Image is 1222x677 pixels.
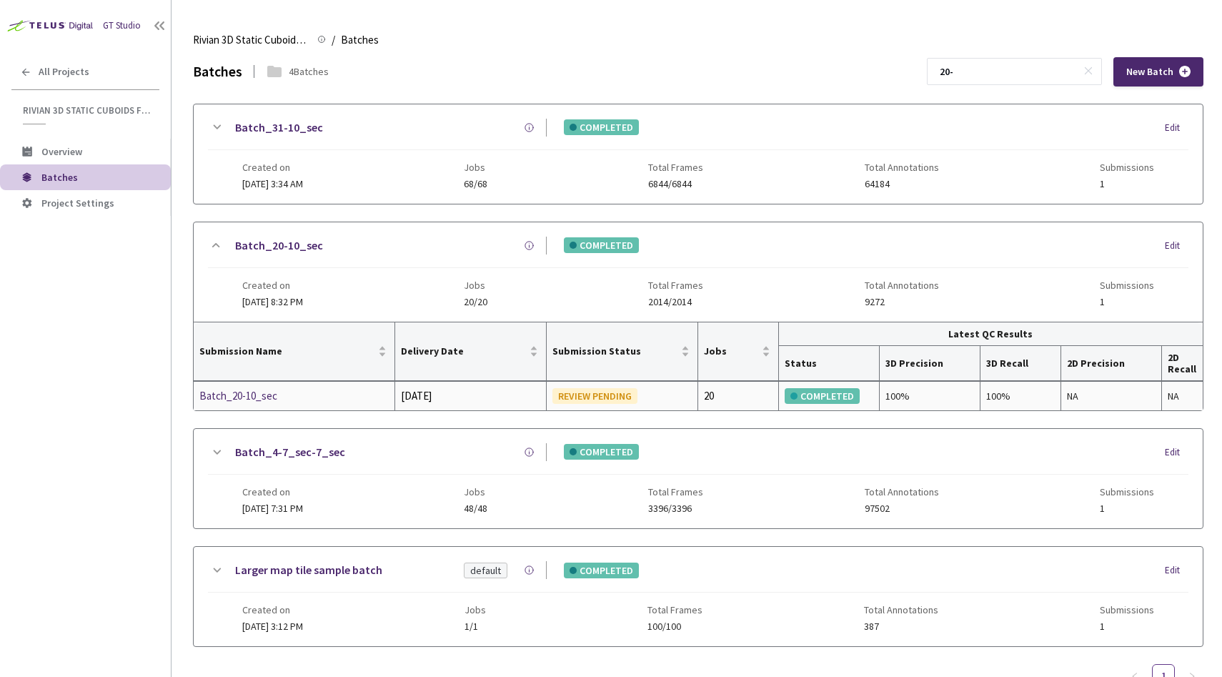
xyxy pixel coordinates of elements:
[864,621,938,632] span: 387
[1100,621,1154,632] span: 1
[464,486,487,498] span: Jobs
[1100,503,1154,514] span: 1
[395,322,547,381] th: Delivery Date
[1100,162,1154,173] span: Submissions
[1100,297,1154,307] span: 1
[103,19,141,33] div: GT Studio
[235,119,323,137] a: Batch_31-10_sec
[564,237,639,253] div: COMPLETED
[242,295,303,308] span: [DATE] 8:32 PM
[1100,486,1154,498] span: Submissions
[1165,445,1188,460] div: Edit
[1168,388,1197,404] div: NA
[401,387,540,405] div: [DATE]
[1100,179,1154,189] span: 1
[552,345,678,357] span: Submission Status
[332,31,335,49] li: /
[464,280,487,291] span: Jobs
[647,621,702,632] span: 100/100
[865,179,939,189] span: 64184
[242,162,303,173] span: Created on
[1100,280,1154,291] span: Submissions
[242,502,303,515] span: [DATE] 7:31 PM
[242,486,303,498] span: Created on
[242,280,303,291] span: Created on
[980,346,1061,381] th: 3D Recall
[464,297,487,307] span: 20/20
[785,388,860,404] div: COMPLETED
[648,179,703,189] span: 6844/6844
[1100,604,1154,616] span: Submissions
[465,621,486,632] span: 1/1
[199,345,375,357] span: Submission Name
[1126,66,1173,78] span: New Batch
[865,297,939,307] span: 9272
[41,145,82,158] span: Overview
[194,547,1203,646] div: Larger map tile sample batchdefaultCOMPLETEDEditCreated on[DATE] 3:12 PMJobs1/1Total Frames100/10...
[865,280,939,291] span: Total Annotations
[194,322,395,381] th: Submission Name
[1165,121,1188,135] div: Edit
[564,563,639,578] div: COMPLETED
[547,322,698,381] th: Submission Status
[401,345,527,357] span: Delivery Date
[779,346,880,381] th: Status
[564,444,639,460] div: COMPLETED
[23,104,151,117] span: Rivian 3D Static Cuboids fixed[2024-25]
[647,604,702,616] span: Total Frames
[39,66,89,78] span: All Projects
[464,503,487,514] span: 48/48
[242,177,303,190] span: [DATE] 3:34 AM
[1165,563,1188,578] div: Edit
[648,503,703,514] span: 3396/3396
[865,486,939,498] span: Total Annotations
[193,31,309,49] span: Rivian 3D Static Cuboids fixed[2024-25]
[1067,388,1156,404] div: NA
[235,443,345,461] a: Batch_4-7_sec-7_sec
[931,59,1083,84] input: Search
[464,179,487,189] span: 68/68
[464,162,487,173] span: Jobs
[865,162,939,173] span: Total Annotations
[779,322,1203,346] th: Latest QC Results
[648,162,703,173] span: Total Frames
[289,64,329,79] div: 4 Batches
[194,104,1203,204] div: Batch_31-10_secCOMPLETEDEditCreated on[DATE] 3:34 AMJobs68/68Total Frames6844/6844Total Annotatio...
[1165,239,1188,253] div: Edit
[648,280,703,291] span: Total Frames
[864,604,938,616] span: Total Annotations
[1061,346,1162,381] th: 2D Precision
[986,388,1055,404] div: 100%
[470,563,501,578] div: default
[885,388,974,404] div: 100%
[194,222,1203,322] div: Batch_20-10_secCOMPLETEDEditCreated on[DATE] 8:32 PMJobs20/20Total Frames2014/2014Total Annotatio...
[648,486,703,498] span: Total Frames
[698,322,779,381] th: Jobs
[552,388,637,404] div: REVIEW PENDING
[465,604,486,616] span: Jobs
[194,429,1203,528] div: Batch_4-7_sec-7_secCOMPLETEDEditCreated on[DATE] 7:31 PMJobs48/48Total Frames3396/3396Total Annot...
[1162,346,1203,381] th: 2D Recall
[704,387,773,405] div: 20
[41,171,78,184] span: Batches
[242,604,303,616] span: Created on
[41,197,114,209] span: Project Settings
[193,60,242,82] div: Batches
[235,237,323,255] a: Batch_20-10_sec
[880,346,980,381] th: 3D Precision
[242,620,303,633] span: [DATE] 3:12 PM
[341,31,379,49] span: Batches
[199,387,351,405] a: Batch_20-10_sec
[648,297,703,307] span: 2014/2014
[865,503,939,514] span: 97502
[235,561,382,579] a: Larger map tile sample batch
[564,119,639,135] div: COMPLETED
[704,345,759,357] span: Jobs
